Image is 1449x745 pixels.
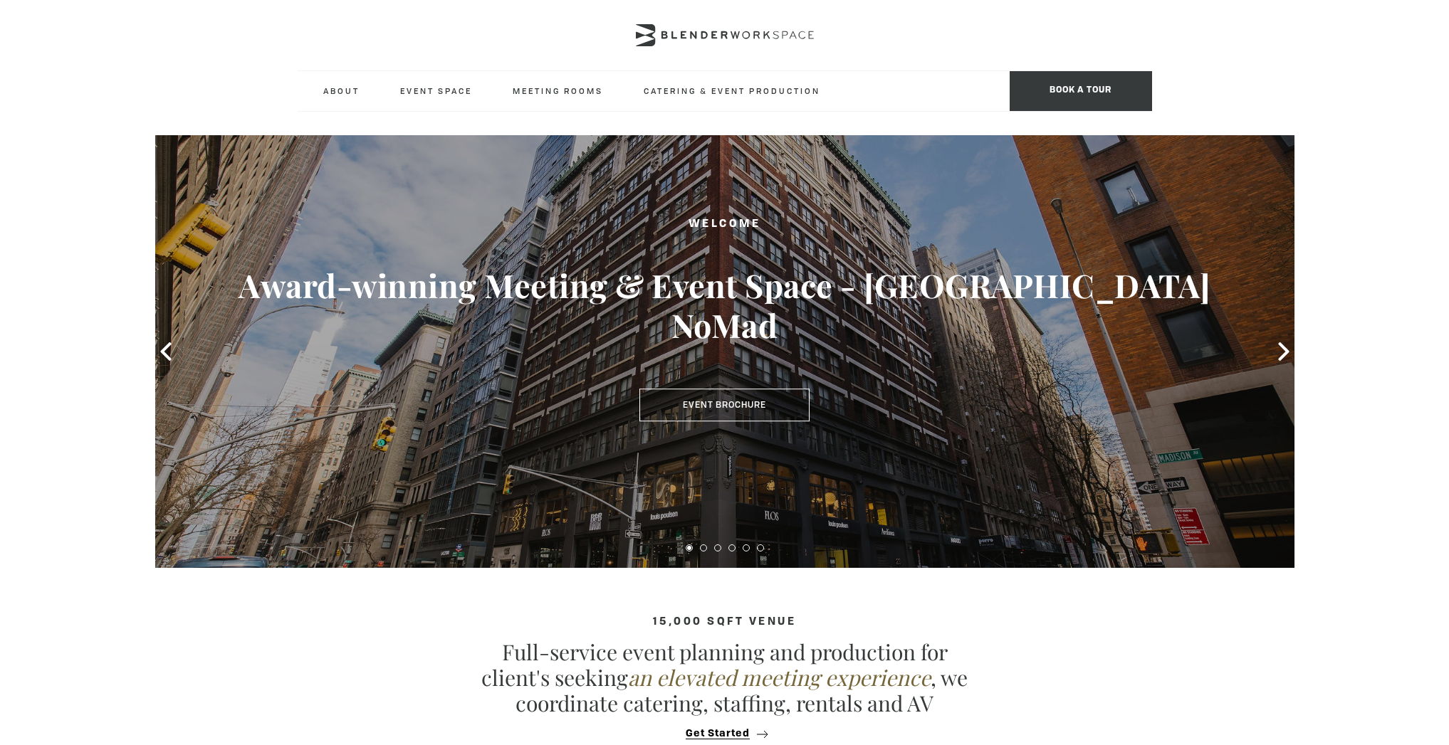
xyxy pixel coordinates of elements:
a: Catering & Event Production [632,71,832,110]
a: About [312,71,371,110]
p: Full-service event planning and production for client's seeking , we coordinate catering, staffin... [476,639,974,716]
h2: Welcome [212,216,1238,233]
em: an elevated meeting experience [628,663,931,692]
a: Event Space [389,71,483,110]
button: Get Started [681,727,768,740]
h4: 15,000 sqft venue [298,616,1152,628]
a: Meeting Rooms [501,71,614,110]
span: Get Started [686,729,750,739]
span: Book a tour [1010,71,1152,111]
h3: Award-winning Meeting & Event Space - [GEOGRAPHIC_DATA] NoMad [212,265,1238,345]
a: Event Brochure [639,389,810,421]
